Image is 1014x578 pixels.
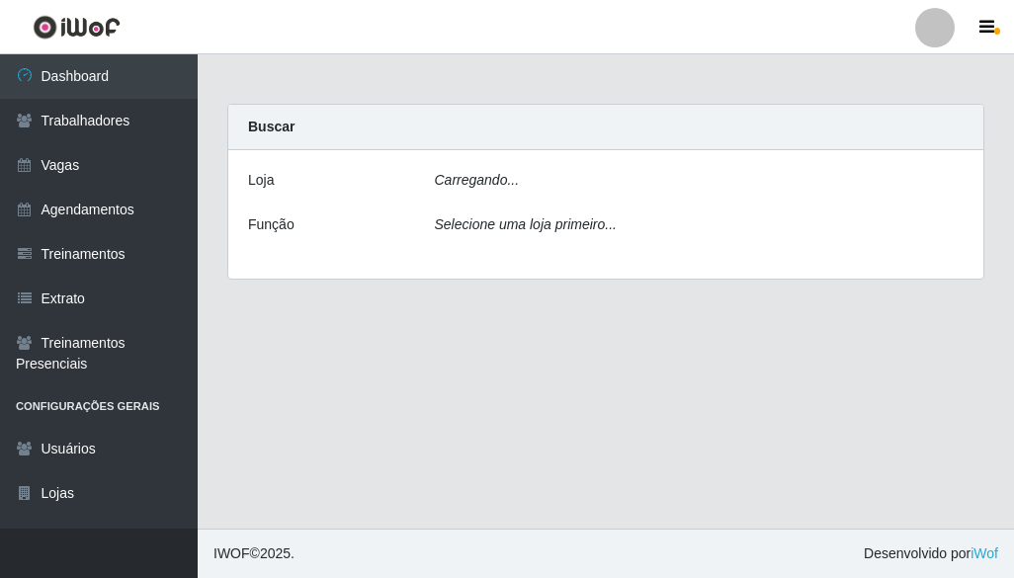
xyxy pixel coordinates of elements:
img: CoreUI Logo [33,15,121,40]
span: IWOF [213,545,250,561]
strong: Buscar [248,119,295,134]
label: Loja [248,170,274,191]
i: Selecione uma loja primeiro... [435,216,617,232]
i: Carregando... [435,172,520,188]
label: Função [248,214,295,235]
span: Desenvolvido por [864,543,998,564]
a: iWof [971,545,998,561]
span: © 2025 . [213,543,295,564]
